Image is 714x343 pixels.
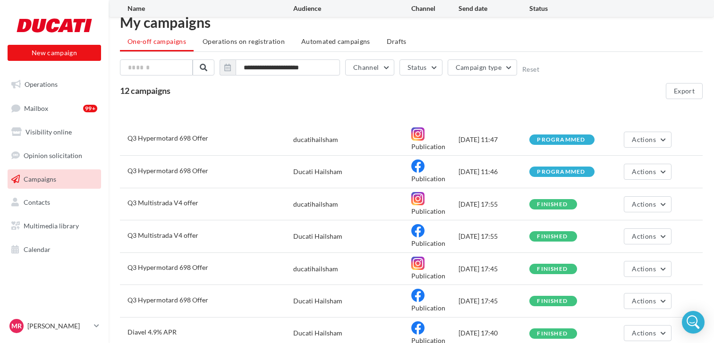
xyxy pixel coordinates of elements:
[632,200,655,208] span: Actions
[537,266,568,272] div: finished
[632,135,655,143] span: Actions
[6,122,103,142] a: Visibility online
[632,329,655,337] span: Actions
[127,199,198,207] span: Q3 Multistrada V4 offer
[387,37,407,45] span: Drafts
[632,297,655,305] span: Actions
[624,132,671,148] button: Actions
[459,4,529,13] div: Send date
[11,321,22,331] span: MR
[6,192,103,212] a: Contacts
[459,200,529,209] div: [DATE] 17:55
[8,45,101,61] button: New campaign
[537,331,568,337] div: finished
[411,272,445,280] span: Publication
[459,328,529,338] div: [DATE] 17:40
[411,142,445,151] span: Publication
[537,169,585,175] div: programmed
[537,137,585,143] div: programmed
[624,293,671,309] button: Actions
[448,59,518,75] button: Campaign type
[624,261,671,277] button: Actions
[25,128,72,136] span: Visibility online
[120,85,170,96] span: 12 campaigns
[24,151,82,159] span: Opinion solicitation
[682,311,705,334] div: Open Intercom Messenger
[24,222,79,230] span: Multimedia library
[8,317,101,335] a: MR [PERSON_NAME]
[127,134,208,142] span: Q3 Hypermotard 698 Offer
[127,263,208,271] span: Q3 Hypermotard 698 Offer
[24,175,56,183] span: Campaigns
[632,265,655,273] span: Actions
[24,104,48,112] span: Mailbox
[459,135,529,144] div: [DATE] 11:47
[27,321,90,331] p: [PERSON_NAME]
[624,325,671,341] button: Actions
[624,164,671,180] button: Actions
[24,198,50,206] span: Contacts
[345,59,394,75] button: Channel
[459,296,529,306] div: [DATE] 17:45
[293,167,342,176] div: Ducati Hailsham
[522,66,539,73] button: Reset
[632,167,655,176] span: Actions
[537,298,568,304] div: finished
[459,167,529,176] div: [DATE] 11:46
[127,296,208,304] span: Q3 Hypermotard 698 Offer
[293,328,342,338] div: Ducati Hailsham
[632,232,655,240] span: Actions
[6,169,103,189] a: Campaigns
[411,175,445,183] span: Publication
[293,264,338,274] div: ducatihailsham
[411,304,445,312] span: Publication
[203,37,285,45] span: Operations on registration
[624,196,671,212] button: Actions
[293,4,411,13] div: Audience
[6,75,103,94] a: Operations
[24,245,51,253] span: Calendar
[293,296,342,306] div: Ducati Hailsham
[127,4,293,13] div: Name
[537,234,568,240] div: finished
[624,228,671,244] button: Actions
[459,232,529,241] div: [DATE] 17:55
[301,37,370,45] span: Automated campaigns
[293,135,338,144] div: ducatihailsham
[127,231,198,239] span: Q3 Multistrada V4 offer
[6,216,103,236] a: Multimedia library
[127,328,177,336] span: Diavel 4.9% APR
[399,59,442,75] button: Status
[83,105,97,112] div: 99+
[6,146,103,166] a: Opinion solicitation
[6,98,103,118] a: Mailbox99+
[411,207,445,215] span: Publication
[120,15,703,29] div: My campaigns
[293,200,338,209] div: ducatihailsham
[6,240,103,259] a: Calendar
[25,80,58,88] span: Operations
[411,4,459,13] div: Channel
[529,4,600,13] div: Status
[127,167,208,175] span: Q3 Hypermotard 698 Offer
[666,83,703,99] button: Export
[459,264,529,274] div: [DATE] 17:45
[293,232,342,241] div: Ducati Hailsham
[411,240,445,248] span: Publication
[537,201,568,208] div: finished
